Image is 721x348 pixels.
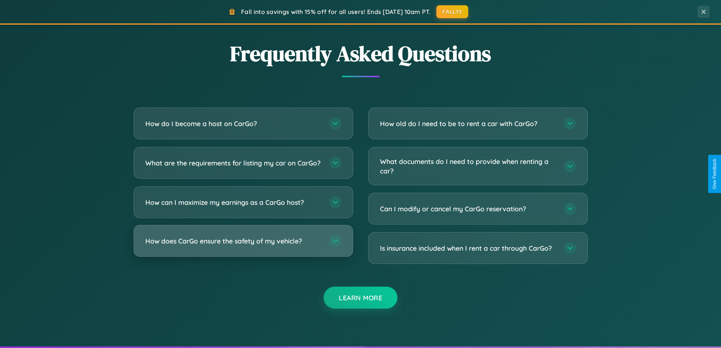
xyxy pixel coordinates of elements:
[145,198,322,207] h3: How can I maximize my earnings as a CarGo host?
[712,159,717,189] div: Give Feedback
[324,287,397,309] button: Learn More
[145,236,322,246] h3: How does CarGo ensure the safety of my vehicle?
[134,39,588,68] h2: Frequently Asked Questions
[145,158,322,168] h3: What are the requirements for listing my car on CarGo?
[145,119,322,128] h3: How do I become a host on CarGo?
[380,157,556,175] h3: What documents do I need to provide when renting a car?
[380,243,556,253] h3: Is insurance included when I rent a car through CarGo?
[380,119,556,128] h3: How old do I need to be to rent a car with CarGo?
[436,5,468,18] button: FALL15
[380,204,556,214] h3: Can I modify or cancel my CarGo reservation?
[241,8,431,16] span: Fall into savings with 15% off for all users! Ends [DATE] 10am PT.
